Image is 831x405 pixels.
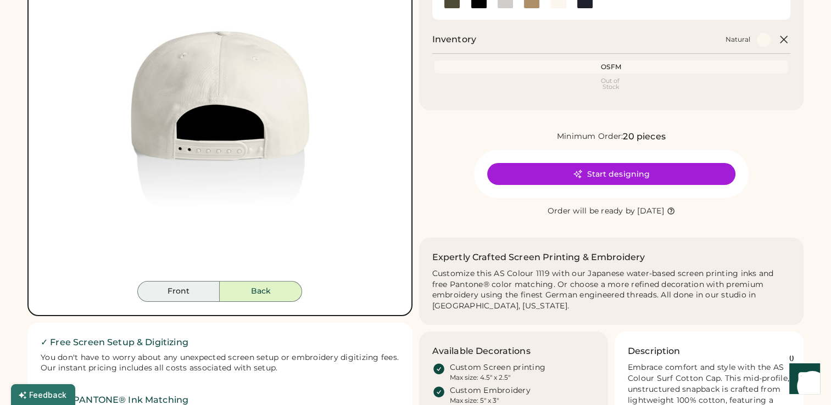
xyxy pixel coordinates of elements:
div: Order will be ready by [548,206,635,217]
h2: Inventory [432,33,476,46]
button: Front [137,281,220,302]
div: Max size: 4.5" x 2.5" [450,373,510,382]
h3: Description [628,345,681,358]
div: You don't have to worry about any unexpected screen setup or embroidery digitizing fees. Our inst... [41,352,399,374]
h2: ✓ Free Screen Setup & Digitizing [41,336,399,349]
iframe: Front Chat [779,356,826,403]
div: 20 pieces [623,130,665,143]
div: Custom Screen printing [450,362,546,373]
h3: Available Decorations [432,345,531,358]
div: Customize this AS Colour 1119 with our Japanese water-based screen printing inks and free Pantone... [432,268,791,312]
div: Custom Embroidery [450,385,531,396]
div: Natural [726,35,750,44]
button: Back [220,281,302,302]
button: Start designing [487,163,735,185]
div: Minimum Order: [557,131,623,142]
h2: Expertly Crafted Screen Printing & Embroidery [432,251,645,264]
div: Out of Stock [437,78,787,90]
div: [DATE] [637,206,664,217]
div: Max size: 5" x 3" [450,396,499,405]
div: OSFM [437,63,787,71]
